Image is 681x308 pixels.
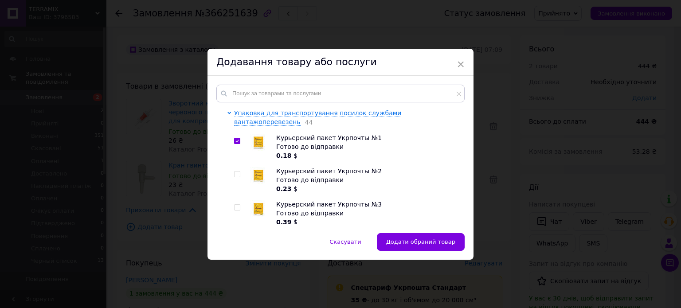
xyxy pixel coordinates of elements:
div: Додавання товару або послуги [207,49,474,76]
span: Упаковка для транспортування посилок службами вантажоперевезень [234,109,401,125]
div: Готово до відправки [276,209,460,218]
span: Додати обраний товар [386,238,455,245]
div: $ [276,184,460,193]
div: Готово до відправки [276,175,460,184]
div: $ [276,151,460,160]
img: Курьерский пакет Укрпочты №3 [250,200,266,217]
img: Курьерский пакет Укрпочты №2 [250,167,266,184]
b: 0.23 [276,185,292,192]
span: Курьерский пакет Укрпочты №1 [276,134,382,141]
span: × [457,57,465,72]
button: Скасувати [320,233,370,251]
img: Курьерский пакет Укрпочты №1 [250,134,266,151]
div: $ [276,218,460,226]
span: Скасувати [329,238,361,245]
input: Пошук за товарами та послугами [216,85,465,102]
b: 0.39 [276,218,292,226]
span: 44 [301,119,313,126]
div: Готово до відправки [276,142,460,151]
b: 0.18 [276,152,292,159]
button: Додати обраний товар [377,233,465,251]
span: Курьерский пакет Укрпочты №2 [276,168,382,175]
span: Курьерский пакет Укрпочты №3 [276,201,382,208]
